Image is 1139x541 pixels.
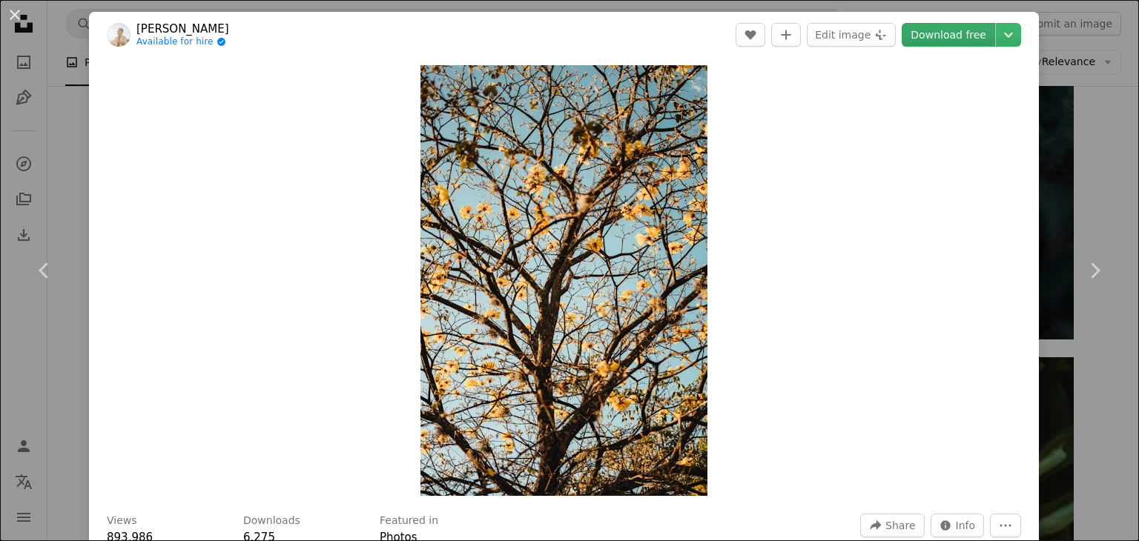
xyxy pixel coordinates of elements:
[380,514,438,528] h3: Featured in
[956,514,976,537] span: Info
[990,514,1021,537] button: More Actions
[885,514,915,537] span: Share
[860,514,924,537] button: Share this image
[1050,199,1139,342] a: Next
[931,514,985,537] button: Stats about this image
[136,36,229,48] a: Available for hire
[420,65,707,496] img: brown and yellow tree under clear blue sky
[243,514,300,528] h3: Downloads
[807,23,896,47] button: Edit image
[420,65,707,496] button: Zoom in on this image
[771,23,801,47] button: Add to Collection
[136,21,229,36] a: [PERSON_NAME]
[736,23,765,47] button: Like
[902,23,995,47] a: Download free
[107,23,131,47] img: Go to Felipe Bustillo's profile
[107,514,137,528] h3: Views
[996,23,1021,47] button: Choose download size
